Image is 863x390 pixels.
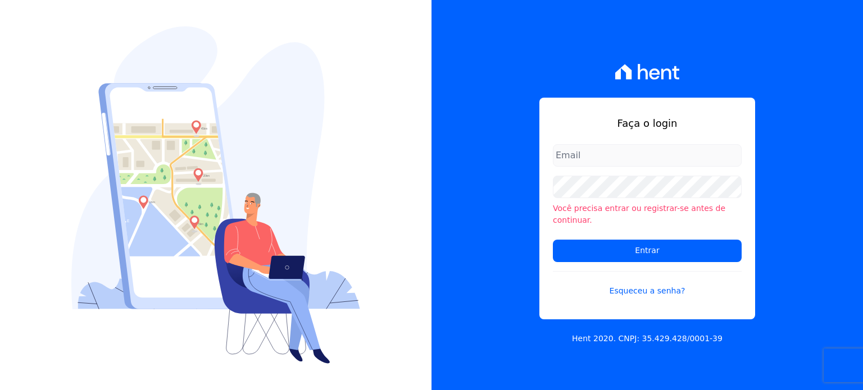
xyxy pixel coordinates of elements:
[572,333,723,345] p: Hent 2020. CNPJ: 35.429.428/0001-39
[553,144,742,167] input: Email
[71,26,360,364] img: Login
[553,116,742,131] h1: Faça o login
[553,203,742,226] li: Você precisa entrar ou registrar-se antes de continuar.
[553,240,742,262] input: Entrar
[553,271,742,297] a: Esqueceu a senha?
